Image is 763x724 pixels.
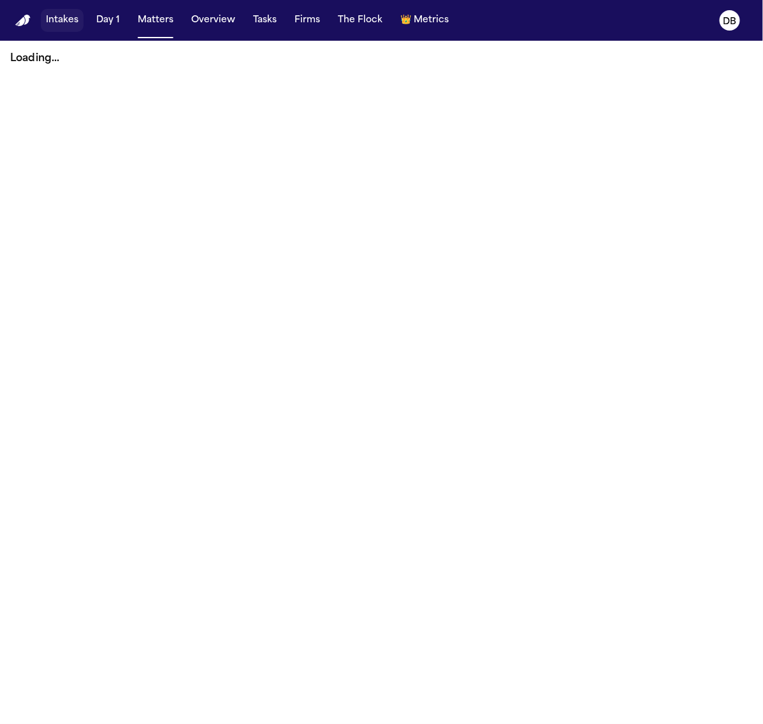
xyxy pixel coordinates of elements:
[395,9,454,32] button: crownMetrics
[289,9,325,32] button: Firms
[133,9,178,32] button: Matters
[333,9,388,32] button: The Flock
[91,9,125,32] button: Day 1
[248,9,282,32] button: Tasks
[10,51,753,66] p: Loading...
[41,9,84,32] button: Intakes
[186,9,240,32] button: Overview
[15,15,31,27] a: Home
[15,15,31,27] img: Finch Logo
